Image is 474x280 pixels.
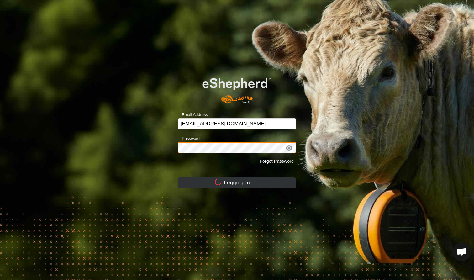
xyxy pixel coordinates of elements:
label: Email Address [178,112,208,118]
button: Logging In [178,177,296,188]
label: Password [178,135,200,142]
a: Forgot Password [260,159,294,164]
img: E-shepherd Logo [190,68,284,108]
div: Open chat [452,242,471,261]
input: Email Address [178,118,296,129]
